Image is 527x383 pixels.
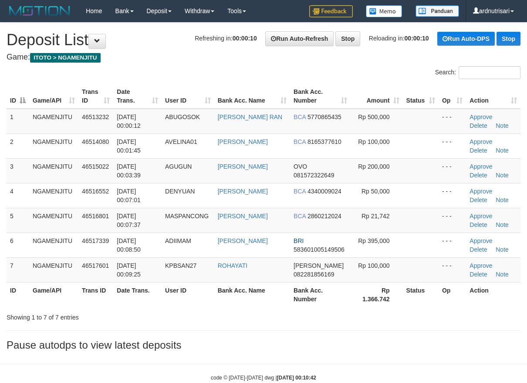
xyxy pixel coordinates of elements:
th: Rp 1.366.742 [351,282,403,307]
span: Rp 100,000 [358,262,389,269]
a: Delete [470,246,487,253]
a: Approve [470,237,492,244]
th: Trans ID: activate to sort column ascending [78,84,113,109]
strong: [DATE] 00:10:42 [277,375,316,381]
img: Button%20Memo.svg [366,5,402,17]
a: Delete [470,172,487,179]
a: Delete [470,122,487,129]
a: Run Auto-Refresh [265,31,334,46]
h1: Deposit List [7,31,520,49]
td: NGAMENJITU [29,208,78,233]
td: NGAMENJITU [29,158,78,183]
th: User ID: activate to sort column ascending [162,84,214,109]
span: ITOTO > NGAMENJITU [30,53,101,63]
span: [DATE] 00:00:12 [117,113,141,129]
a: Note [496,147,509,154]
span: [PERSON_NAME] [294,262,344,269]
a: Approve [470,213,492,220]
strong: 00:00:10 [233,35,257,42]
a: [PERSON_NAME] RAN [218,113,283,120]
th: Action [466,282,520,307]
img: MOTION_logo.png [7,4,73,17]
span: BCA [294,213,306,220]
a: Note [496,196,509,203]
a: Note [496,122,509,129]
span: [DATE] 00:01:45 [117,138,141,154]
td: NGAMENJITU [29,109,78,134]
label: Search: [435,66,520,79]
span: DENYUAN [165,188,195,195]
span: Rp 50,000 [361,188,390,195]
td: - - - [439,233,466,257]
span: Copy 4340009024 to clipboard [307,188,341,195]
span: Rp 21,742 [361,213,390,220]
td: 5 [7,208,29,233]
td: - - - [439,133,466,158]
a: Approve [470,138,492,145]
td: - - - [439,208,466,233]
th: Date Trans.: activate to sort column ascending [113,84,162,109]
th: Action: activate to sort column ascending [466,84,520,109]
td: NGAMENJITU [29,183,78,208]
span: AVELINA01 [165,138,197,145]
td: - - - [439,158,466,183]
th: Amount: activate to sort column ascending [351,84,403,109]
span: Copy 082281856169 to clipboard [294,271,334,278]
h4: Game: [7,53,520,62]
th: Status [403,282,439,307]
th: Game/API [29,282,78,307]
a: Approve [470,113,492,120]
a: Delete [470,221,487,228]
span: [DATE] 00:08:50 [117,237,141,253]
span: 46517339 [82,237,109,244]
span: Copy 8165377610 to clipboard [307,138,341,145]
h3: Pause autodps to view latest deposits [7,340,520,351]
a: Note [496,172,509,179]
img: Feedback.jpg [309,5,353,17]
a: Delete [470,147,487,154]
td: - - - [439,109,466,134]
a: Note [496,271,509,278]
span: MASPANCONG [165,213,209,220]
a: Stop [497,32,520,46]
th: ID: activate to sort column descending [7,84,29,109]
a: Run Auto-DPS [437,32,495,46]
span: 46513232 [82,113,109,120]
td: 3 [7,158,29,183]
span: Rp 395,000 [358,237,389,244]
a: Approve [470,163,492,170]
a: Approve [470,188,492,195]
span: Refreshing in: [195,35,257,42]
td: 2 [7,133,29,158]
th: ID [7,282,29,307]
th: Trans ID [78,282,113,307]
span: BCA [294,188,306,195]
span: Copy 081572322649 to clipboard [294,172,334,179]
span: Reloading in: [369,35,429,42]
a: Delete [470,271,487,278]
span: Copy 5770865435 to clipboard [307,113,341,120]
small: code © [DATE]-[DATE] dwg | [211,375,316,381]
th: Date Trans. [113,282,162,307]
td: NGAMENJITU [29,257,78,282]
span: Copy 2860212024 to clipboard [307,213,341,220]
td: 1 [7,109,29,134]
span: 46515022 [82,163,109,170]
td: 7 [7,257,29,282]
span: Rp 100,000 [358,138,389,145]
span: KPBSAN27 [165,262,196,269]
span: [DATE] 00:09:25 [117,262,141,278]
a: [PERSON_NAME] [218,163,268,170]
a: [PERSON_NAME] [218,213,268,220]
td: NGAMENJITU [29,233,78,257]
a: Stop [335,31,360,46]
th: Bank Acc. Name [214,282,290,307]
span: 46514080 [82,138,109,145]
span: 46516552 [82,188,109,195]
th: User ID [162,282,214,307]
input: Search: [459,66,520,79]
th: Bank Acc. Number: activate to sort column ascending [290,84,351,109]
a: Note [496,221,509,228]
img: panduan.png [416,5,459,17]
a: ROHAYATI [218,262,247,269]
